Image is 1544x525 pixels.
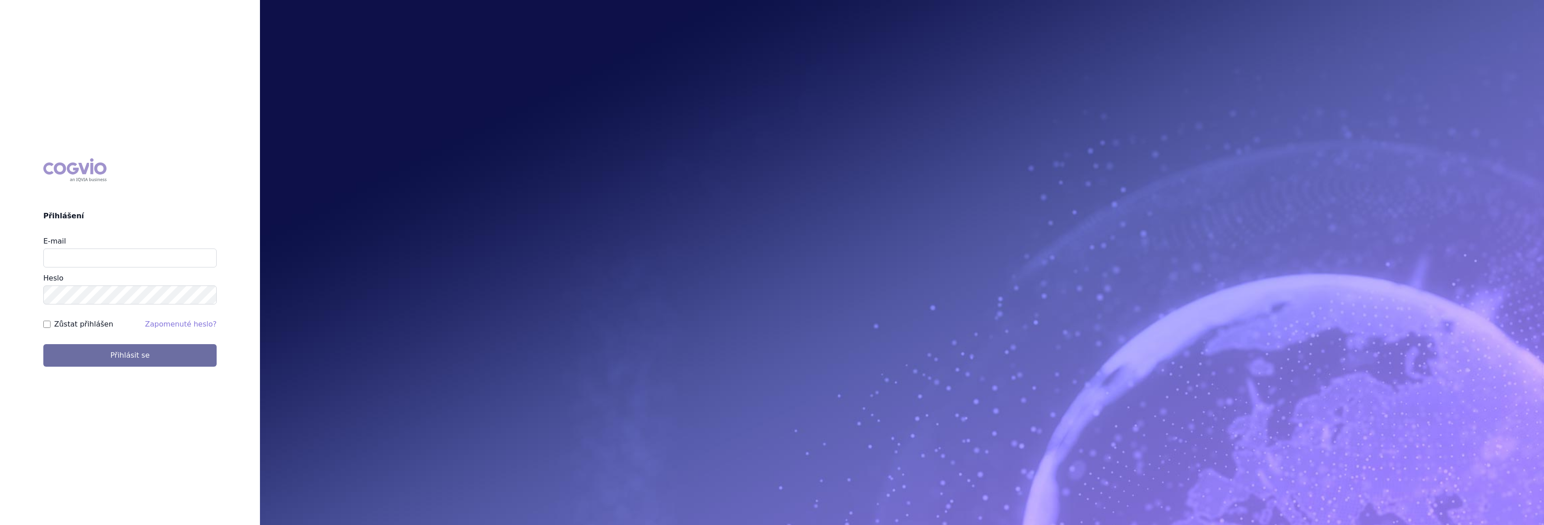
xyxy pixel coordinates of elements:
[43,237,66,245] label: E-mail
[54,319,113,330] label: Zůstat přihlášen
[43,158,107,182] div: COGVIO
[145,320,217,328] a: Zapomenuté heslo?
[43,344,217,367] button: Přihlásit se
[43,274,63,282] label: Heslo
[43,211,217,221] h2: Přihlášení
